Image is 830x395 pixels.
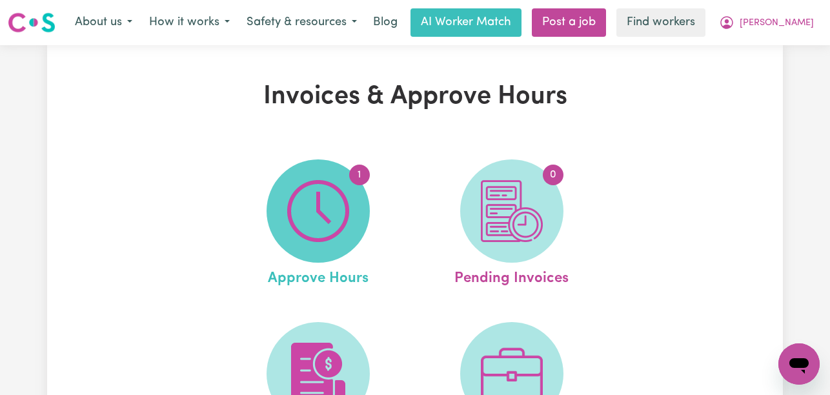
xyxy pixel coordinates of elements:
h1: Invoices & Approve Hours [177,81,653,112]
img: Careseekers logo [8,11,56,34]
a: Blog [365,8,405,37]
span: 0 [543,165,563,185]
iframe: Button to launch messaging window [778,343,820,385]
span: Pending Invoices [454,263,569,290]
a: Careseekers logo [8,8,56,37]
span: 1 [349,165,370,185]
button: How it works [141,9,238,36]
a: AI Worker Match [410,8,521,37]
button: My Account [711,9,822,36]
button: Safety & resources [238,9,365,36]
span: Approve Hours [268,263,369,290]
span: [PERSON_NAME] [740,16,814,30]
button: About us [66,9,141,36]
a: Find workers [616,8,705,37]
a: Pending Invoices [419,159,605,290]
a: Post a job [532,8,606,37]
a: Approve Hours [225,159,411,290]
